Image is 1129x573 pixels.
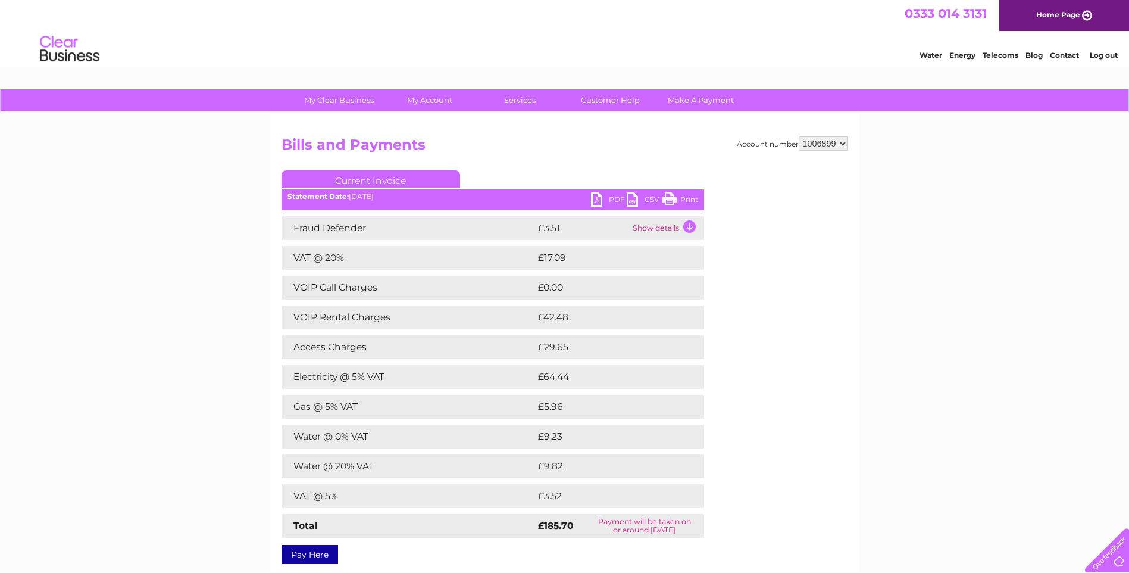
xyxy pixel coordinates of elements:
a: Telecoms [983,51,1018,60]
td: £29.65 [535,335,680,359]
a: Contact [1050,51,1079,60]
strong: Total [293,520,318,531]
a: Pay Here [282,545,338,564]
td: Water @ 20% VAT [282,454,535,478]
td: £9.82 [535,454,677,478]
a: Blog [1025,51,1043,60]
a: Current Invoice [282,170,460,188]
a: Customer Help [561,89,659,111]
td: VAT @ 5% [282,484,535,508]
a: CSV [627,192,662,210]
div: Clear Business is a trading name of Verastar Limited (registered in [GEOGRAPHIC_DATA] No. 3667643... [284,7,846,58]
h2: Bills and Payments [282,136,848,159]
a: Make A Payment [652,89,750,111]
div: Account number [737,136,848,151]
strong: £185.70 [538,520,574,531]
td: £3.51 [535,216,630,240]
td: £42.48 [535,306,680,329]
td: VOIP Call Charges [282,276,535,300]
td: £9.23 [535,425,676,449]
td: Gas @ 5% VAT [282,395,535,419]
a: Log out [1090,51,1118,60]
a: Water [920,51,942,60]
div: [DATE] [282,192,704,201]
a: Energy [949,51,975,60]
td: VOIP Rental Charges [282,306,535,329]
td: £5.96 [535,395,677,419]
a: Print [662,192,698,210]
a: My Account [380,89,479,111]
td: Show details [630,216,704,240]
td: Electricity @ 5% VAT [282,365,535,389]
a: 0333 014 3131 [905,6,987,21]
td: Fraud Defender [282,216,535,240]
td: Payment will be taken on or around [DATE] [585,514,704,538]
td: Access Charges [282,335,535,359]
td: £17.09 [535,246,679,270]
td: VAT @ 20% [282,246,535,270]
a: My Clear Business [290,89,388,111]
td: £3.52 [535,484,676,508]
td: £0.00 [535,276,677,300]
td: Water @ 0% VAT [282,425,535,449]
img: logo.png [39,31,100,67]
td: £64.44 [535,365,681,389]
a: PDF [591,192,627,210]
a: Services [471,89,569,111]
b: Statement Date: [287,192,349,201]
